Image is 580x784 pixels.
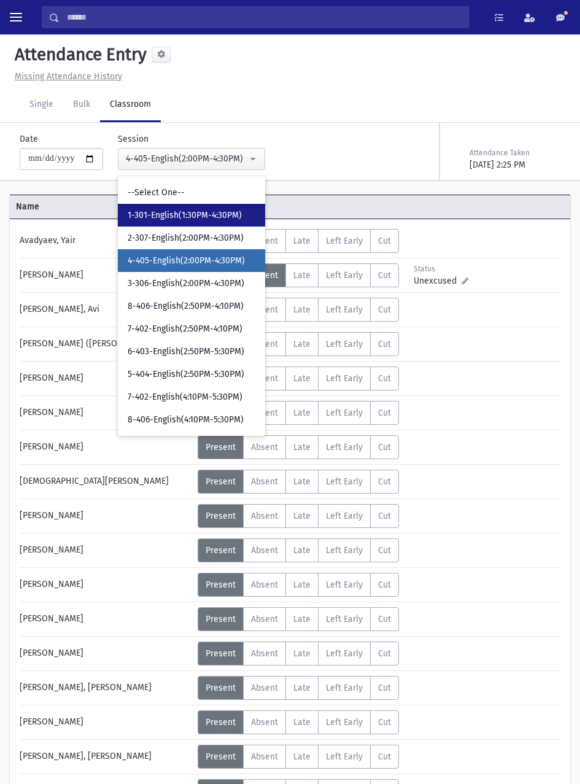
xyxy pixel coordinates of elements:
span: Present [206,545,236,556]
label: Date [20,133,38,146]
span: 1-301-English(1:30PM-4:30PM) [128,209,242,222]
span: Cut [378,648,391,659]
label: Session [118,133,149,146]
div: [PERSON_NAME], [PERSON_NAME] [14,745,198,769]
span: Left Early [326,408,363,418]
span: Left Early [326,511,363,521]
span: Cut [378,476,391,487]
span: Absent [251,442,278,452]
span: Late [293,545,311,556]
div: 4-405-English(2:00PM-4:30PM) [126,152,247,165]
span: Late [293,339,311,349]
div: [PERSON_NAME] [14,435,198,459]
div: [PERSON_NAME], Avi [14,298,198,322]
span: Absent [251,648,278,659]
button: 4-405-English(2:00PM-4:30PM) [118,148,265,170]
span: Left Early [326,476,363,487]
div: [DATE] 2:25 PM [470,158,558,171]
span: Cut [378,305,391,315]
span: 7-402-English(2:50PM-4:10PM) [128,323,242,335]
span: Cut [378,511,391,521]
span: Left Early [326,717,363,728]
span: Cut [378,236,391,246]
span: Late [293,373,311,384]
div: AttTypes [198,367,399,390]
div: AttTypes [198,263,399,287]
div: [PERSON_NAME] [14,367,198,390]
span: Absent [251,580,278,590]
span: Left Early [326,442,363,452]
span: 4-405-English(2:00PM-4:30PM) [128,255,245,267]
div: AttTypes [198,710,399,734]
span: Absent [251,683,278,693]
div: AttTypes [198,642,399,666]
div: [PERSON_NAME] [14,573,198,597]
a: Single [20,88,63,122]
span: Cut [378,339,391,349]
span: 2-307-English(2:00PM-4:30PM) [128,232,244,244]
span: Cut [378,373,391,384]
span: 7-402-English(4:10PM-5:30PM) [128,391,242,403]
div: [PERSON_NAME] [14,710,198,734]
span: Present [206,717,236,728]
div: [PERSON_NAME] [14,504,198,528]
span: Cut [378,580,391,590]
span: Absent [251,717,278,728]
span: Late [293,683,311,693]
span: Absent [251,511,278,521]
div: [PERSON_NAME] [14,263,198,287]
div: Status [414,263,468,274]
span: Cut [378,614,391,624]
span: 3-306-English(2:00PM-4:30PM) [128,278,244,290]
span: Late [293,476,311,487]
span: Late [293,580,311,590]
button: toggle menu [5,6,27,28]
h5: Attendance Entry [10,44,147,65]
span: Left Early [326,580,363,590]
span: Left Early [326,545,363,556]
span: Late [293,648,311,659]
span: Cut [378,545,391,556]
div: AttTypes [198,470,399,494]
div: AttTypes [198,435,399,459]
span: Cut [378,408,391,418]
div: [DEMOGRAPHIC_DATA][PERSON_NAME] [14,470,198,494]
div: [PERSON_NAME] [14,607,198,631]
span: Left Early [326,683,363,693]
span: 6-403-English(2:50PM-5:30PM) [128,346,244,358]
span: Cut [378,683,391,693]
span: 8-406-English(4:10PM-5:30PM) [128,414,244,426]
div: [PERSON_NAME], [PERSON_NAME] [14,676,198,700]
span: Left Early [326,305,363,315]
span: Late [293,442,311,452]
span: Late [293,511,311,521]
input: Search [60,6,469,28]
span: Left Early [326,373,363,384]
div: AttTypes [198,538,399,562]
span: Late [293,614,311,624]
a: Classroom [100,88,161,122]
div: AttTypes [198,573,399,597]
span: --Select One-- [128,187,185,199]
span: Late [293,236,311,246]
span: Left Early [326,339,363,349]
div: AttTypes [198,676,399,700]
span: Present [206,614,236,624]
span: Attendance [196,200,524,213]
div: AttTypes [198,401,399,425]
span: Name [10,200,196,213]
span: Cut [378,751,391,762]
div: AttTypes [198,332,399,356]
div: [PERSON_NAME] ([PERSON_NAME]) [14,332,198,356]
span: Late [293,270,311,281]
a: Missing Attendance History [10,71,122,82]
span: 8-406-English(2:50PM-4:10PM) [128,300,244,312]
span: Present [206,648,236,659]
div: Attendance Taken [470,147,558,158]
span: Cut [378,270,391,281]
div: AttTypes [198,745,399,769]
span: Present [206,476,236,487]
div: [PERSON_NAME] [14,401,198,425]
div: AttTypes [198,229,399,253]
span: Cut [378,442,391,452]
